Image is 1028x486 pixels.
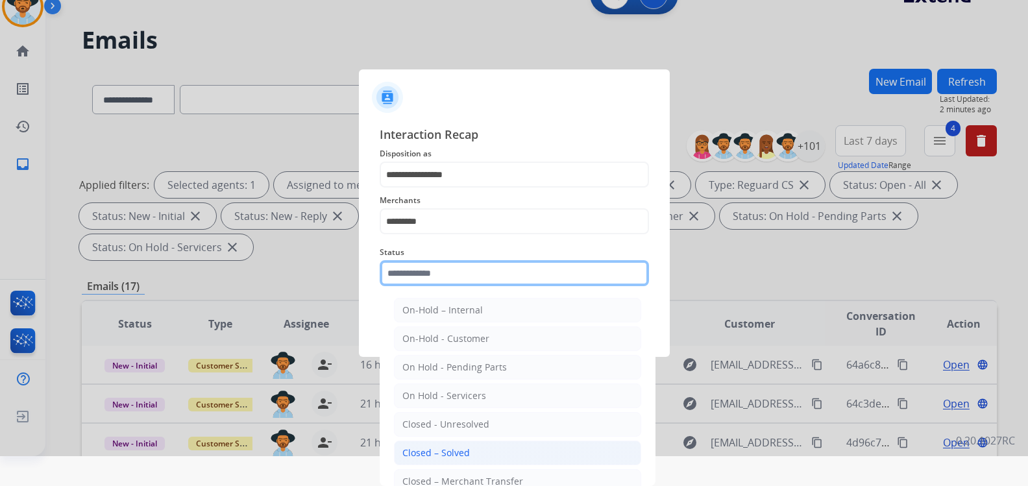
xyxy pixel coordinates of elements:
[402,389,486,402] div: On Hold - Servicers
[372,82,403,113] img: contactIcon
[380,146,649,162] span: Disposition as
[402,304,483,317] div: On-Hold – Internal
[402,361,507,374] div: On Hold - Pending Parts
[402,418,489,431] div: Closed - Unresolved
[380,193,649,208] span: Merchants
[380,245,649,260] span: Status
[402,446,470,459] div: Closed – Solved
[956,433,1015,448] p: 0.20.1027RC
[380,125,649,146] span: Interaction Recap
[402,332,489,345] div: On-Hold - Customer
